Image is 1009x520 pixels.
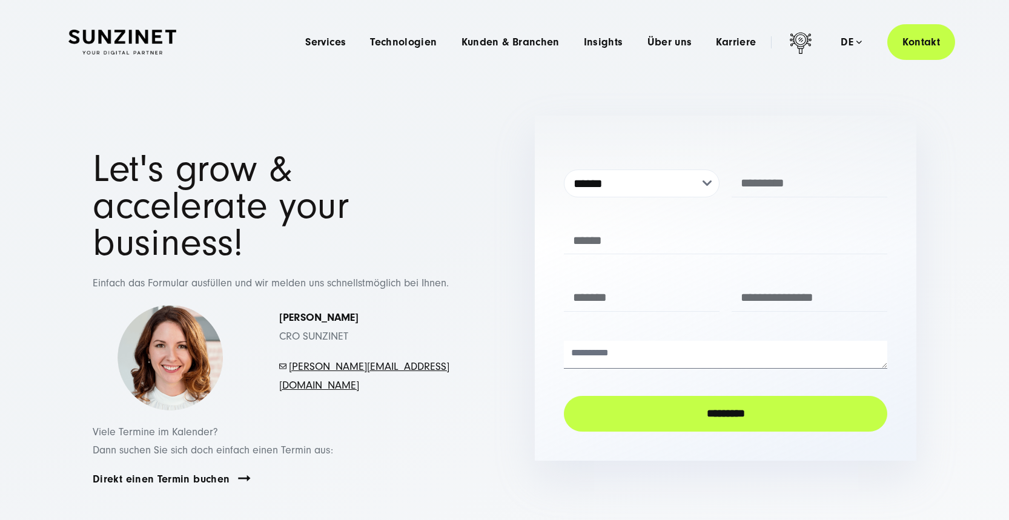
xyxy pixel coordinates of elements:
a: Über uns [647,36,692,48]
span: Einfach das Formular ausfüllen und wir melden uns schnellstmöglich bei Ihnen. [93,277,449,289]
img: Simona-kontakt-page-picture [117,305,223,411]
a: [PERSON_NAME][EMAIL_ADDRESS][DOMAIN_NAME] [279,360,449,392]
a: Kunden & Branchen [461,36,560,48]
span: Viele Termine im Kalender? Dann suchen Sie sich doch einfach einen Termin aus: [93,426,333,457]
strong: [PERSON_NAME] [279,311,359,324]
a: Services [305,36,346,48]
p: CRO SUNZINET [279,309,450,346]
span: Let's grow & accelerate your business! [93,147,349,265]
a: Kontakt [887,24,955,60]
img: SUNZINET Full Service Digital Agentur [68,30,176,55]
a: Insights [584,36,623,48]
a: Technologien [370,36,437,48]
div: de [841,36,862,48]
a: Direkt einen Termin buchen [93,472,230,486]
span: - [286,360,289,373]
a: Karriere [716,36,756,48]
